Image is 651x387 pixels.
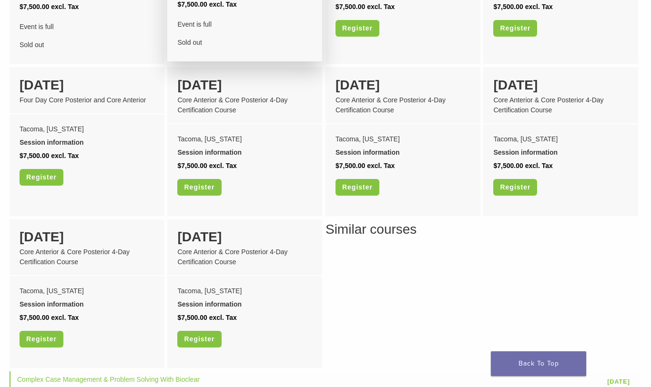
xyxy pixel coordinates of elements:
div: Core Anterior & Core Posterior 4-Day Certification Course [336,95,470,115]
span: excl. Tax [209,162,237,169]
span: $7,500.00 [20,3,49,10]
span: $7,500.00 [493,162,523,169]
a: Register [20,331,63,347]
span: excl. Tax [51,152,79,159]
div: Tacoma, [US_STATE] [20,122,154,136]
span: excl. Tax [51,314,79,321]
a: Register [493,179,537,196]
div: Tacoma, [US_STATE] [177,284,312,298]
a: Register [493,20,537,37]
span: $7,500.00 [336,162,365,169]
span: excl. Tax [525,162,553,169]
span: $7,500.00 [493,3,523,10]
div: Session information [336,146,470,159]
div: Tacoma, [US_STATE] [20,284,154,298]
div: Session information [177,146,312,159]
span: excl. Tax [367,162,395,169]
span: excl. Tax [525,3,553,10]
span: $7,500.00 [336,3,365,10]
div: [DATE] [177,227,312,247]
div: Core Anterior & Core Posterior 4-Day Certification Course [177,247,312,267]
div: Session information [20,136,154,149]
div: Session information [20,298,154,311]
span: $7,500.00 [20,152,49,159]
div: Session information [177,298,312,311]
span: excl. Tax [209,314,237,321]
div: Sold out [177,18,312,49]
div: [DATE] [20,227,154,247]
a: Register [177,179,221,196]
a: Complex Case Management & Problem Solving With Bioclear [17,376,200,383]
div: Core Anterior & Core Posterior 4-Day Certification Course [493,95,628,115]
a: Register [20,169,63,186]
div: [DATE] [336,75,470,95]
div: [DATE] [493,75,628,95]
div: Tacoma, [US_STATE] [336,132,470,146]
div: Session information [493,146,628,159]
div: Core Anterior & Core Posterior 4-Day Certification Course [177,95,312,115]
span: Event is full [20,20,154,33]
span: $7,500.00 [20,314,49,321]
div: Tacoma, [US_STATE] [177,132,312,146]
div: [DATE] [20,75,154,95]
span: Event is full [177,18,312,31]
span: $7,500.00 [177,0,207,8]
a: Register [336,179,379,196]
span: excl. Tax [367,3,395,10]
span: $7,500.00 [177,314,207,321]
div: Core Anterior & Core Posterior 4-Day Certification Course [20,247,154,267]
a: Register [177,331,221,347]
span: excl. Tax [51,3,79,10]
span: excl. Tax [209,0,237,8]
a: Register [336,20,379,37]
div: Sold out [20,20,154,51]
div: Four Day Core Posterior and Core Anterior [20,95,154,105]
div: Tacoma, [US_STATE] [493,132,628,146]
div: [DATE] [177,75,312,95]
a: Back To Top [491,351,586,376]
span: $7,500.00 [177,162,207,169]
